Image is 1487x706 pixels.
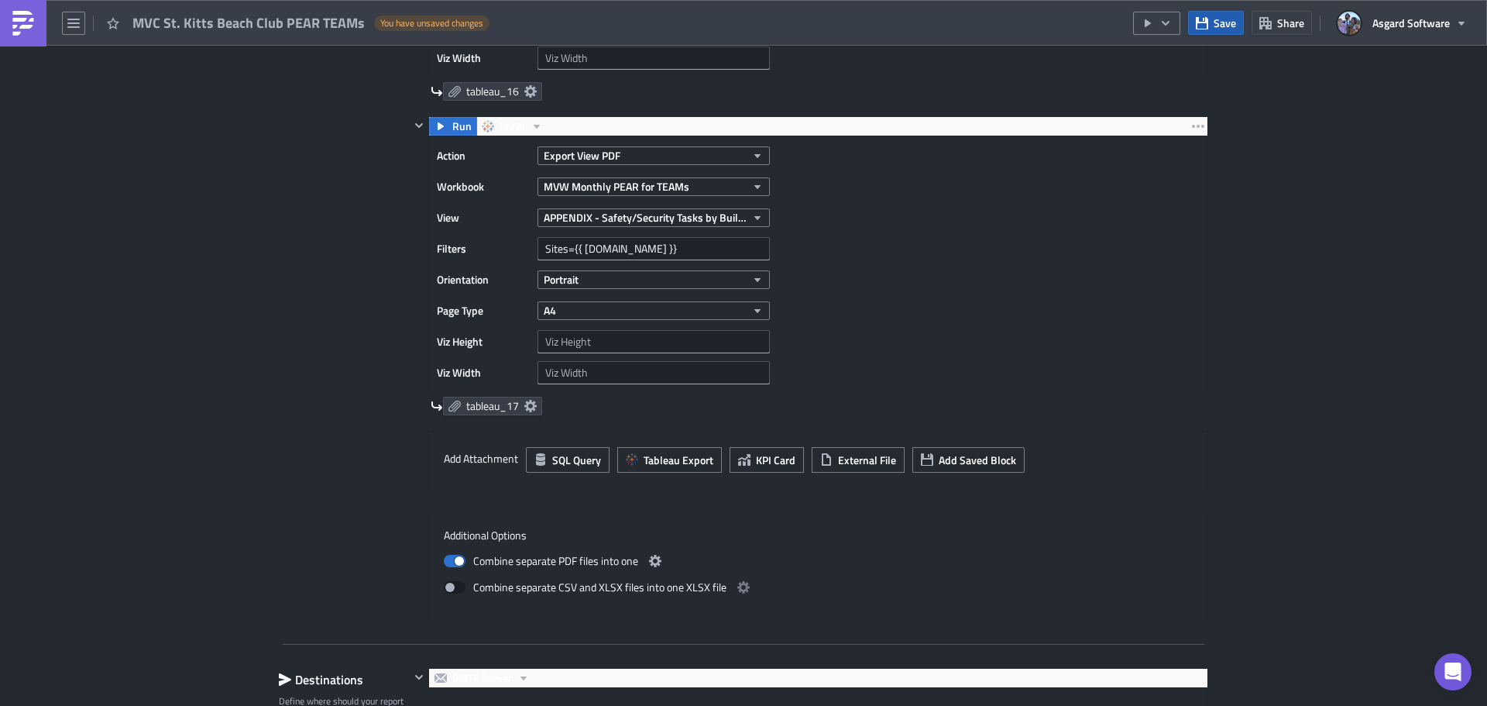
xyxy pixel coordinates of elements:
span: APPENDIX - Safety/Security Tasks by Building [544,209,746,226]
label: Page Type [437,299,530,322]
span: MVW [500,117,525,136]
span: MVC St. Kitts Beach Club PEAR TEAMs [132,14,366,32]
span: Export View PDF [544,147,620,164]
span: Add Saved Block [939,452,1016,468]
button: APPENDIX - Safety/Security Tasks by Building [537,208,770,227]
button: MVW Monthly PEAR for TEAMs [537,177,770,196]
label: Action [437,144,530,167]
img: PushMetrics [11,11,36,36]
input: Viz Width [537,46,770,70]
img: Avatar [1336,10,1362,36]
span: Portrait [544,271,579,288]
input: Viz Width [537,361,770,384]
div: Destinations [279,668,410,691]
button: SMTP Server [429,669,535,687]
p: {{ [DOMAIN_NAME] }} Monthly PEAR pdf [6,6,740,19]
span: Asgard Software [1372,15,1450,31]
label: View [437,206,530,229]
span: MVW Monthly PEAR for TEAMs [544,178,689,195]
input: Viz Height [537,330,770,353]
label: Add Attachment [444,447,518,470]
span: tableau_17 [466,399,519,413]
span: Combine separate PDF files into one [473,552,638,570]
button: MVW [476,117,548,136]
label: Filters [437,237,530,260]
button: KPI Card [730,447,804,473]
button: Export View PDF [537,146,770,165]
button: Portrait [537,270,770,289]
label: Additional Options [444,529,1192,542]
span: Save [1214,15,1236,31]
label: Orientation [437,268,530,291]
button: SQL Query [526,447,610,473]
span: Tableau Export [644,452,713,468]
label: Viz Width [437,361,530,384]
a: tableau_17 [443,397,542,415]
span: You have unsaved changes [380,17,483,29]
input: Filter1=Value1&... [537,237,770,260]
span: Run [452,117,472,136]
body: Rich Text Area. Press ALT-0 for help. [6,6,740,19]
div: Open Intercom Messenger [1434,653,1472,691]
button: Hide content [410,668,428,687]
span: tableau_16 [466,84,519,98]
span: Share [1277,15,1304,31]
label: Workbook [437,175,530,198]
span: A4 [544,302,556,319]
button: Save [1188,11,1244,35]
span: Combine separate CSV and XLSX files into one XLSX file [473,578,726,597]
span: SQL Query [552,452,601,468]
button: Run [429,117,477,136]
button: Tableau Export [617,447,722,473]
button: Share [1252,11,1312,35]
button: Hide content [410,116,428,135]
span: External File [838,452,896,468]
span: KPI Card [756,452,795,468]
button: A4 [537,301,770,320]
label: Viz Height [437,330,530,353]
span: SMTP Server [452,669,512,687]
a: tableau_16 [443,82,542,101]
label: Viz Width [437,46,530,70]
button: External File [812,447,905,473]
button: Add Saved Block [912,447,1025,473]
button: Asgard Software [1328,6,1475,40]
